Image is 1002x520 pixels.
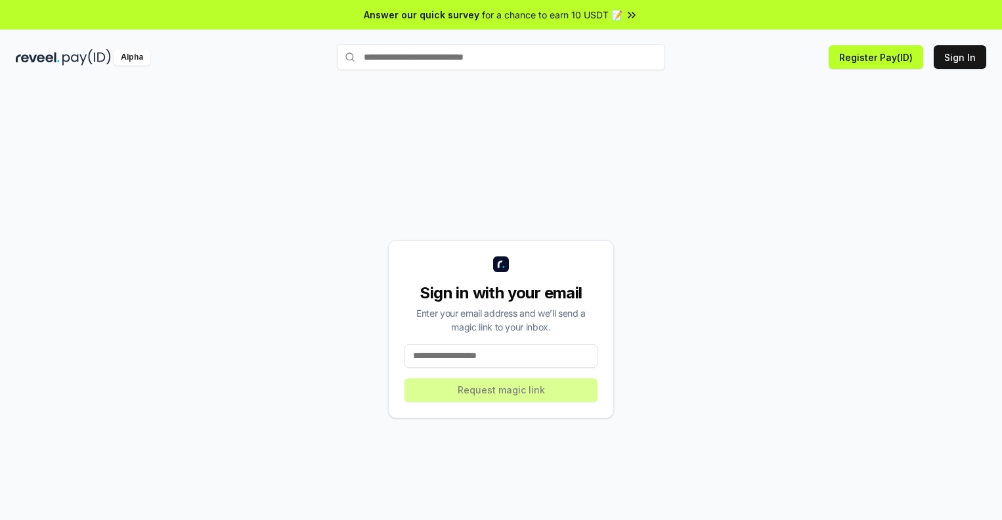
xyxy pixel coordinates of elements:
span: Answer our quick survey [364,8,479,22]
div: Sign in with your email [404,283,598,304]
button: Register Pay(ID) [829,45,923,69]
img: reveel_dark [16,49,60,66]
button: Sign In [934,45,986,69]
span: for a chance to earn 10 USDT 📝 [482,8,622,22]
img: logo_small [493,256,509,272]
img: pay_id [62,49,111,66]
div: Enter your email address and we’ll send a magic link to your inbox. [404,306,598,334]
div: Alpha [114,49,150,66]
